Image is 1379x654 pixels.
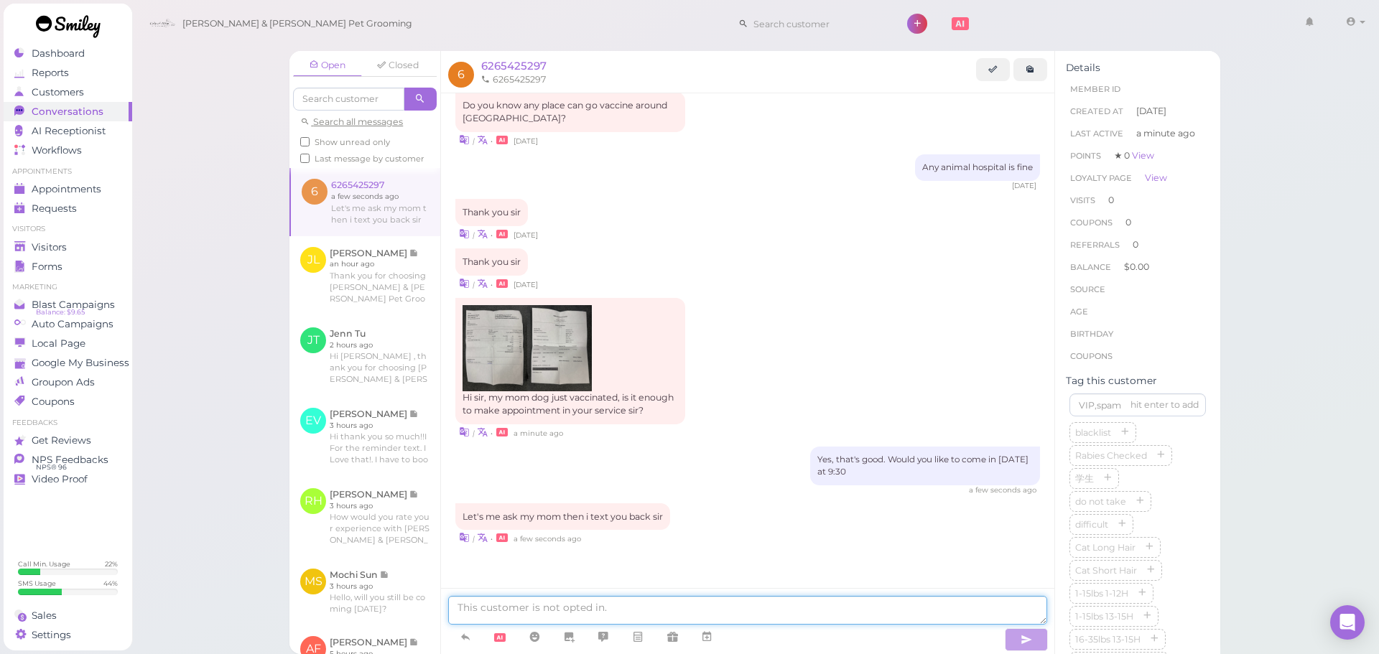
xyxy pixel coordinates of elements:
[32,261,62,273] span: Forms
[455,226,1040,241] div: •
[1066,233,1209,256] li: 0
[32,47,85,60] span: Dashboard
[1066,375,1209,387] div: Tag this customer
[1072,519,1111,530] span: difficult
[1070,240,1120,250] span: Referrals
[32,144,82,157] span: Workflows
[969,485,1036,495] span: 10/15/2025 02:33pm
[32,396,75,408] span: Coupons
[4,238,132,257] a: Visitors
[473,230,475,240] i: |
[105,559,118,569] div: 22 %
[455,248,528,276] div: Thank you sir
[1070,84,1120,94] span: Member ID
[1072,565,1140,576] span: Cat Short Hair
[315,154,424,164] span: Last message by customer
[18,579,56,588] div: SMS Usage
[32,183,101,195] span: Appointments
[1069,393,1206,416] input: VIP,spam
[455,424,1040,439] div: •
[32,241,67,253] span: Visitors
[4,392,132,411] a: Coupons
[1072,450,1150,461] span: Rabies Checked
[1330,605,1365,640] div: Open Intercom Messenger
[300,137,310,146] input: Show unread only
[32,202,77,215] span: Requests
[1070,151,1101,161] span: Points
[1124,261,1149,272] span: $0.00
[32,357,129,369] span: Google My Business
[1070,262,1113,272] span: Balance
[455,503,670,531] div: Let's me ask my mom then i text you back sir
[32,434,91,447] span: Get Reviews
[32,318,113,330] span: Auto Campaigns
[455,276,1040,291] div: •
[1070,106,1123,116] span: Created At
[4,44,132,63] a: Dashboard
[473,136,475,146] i: |
[455,92,685,132] div: Do you know any place can go vaccine around [GEOGRAPHIC_DATA]?
[1136,105,1166,118] span: [DATE]
[1070,195,1095,205] span: Visits
[32,106,103,118] span: Conversations
[1066,211,1209,234] li: 0
[810,447,1040,485] div: Yes, that's good. Would you like to come in [DATE] at 9:30
[4,470,132,489] a: Video Proof
[473,280,475,289] i: |
[481,59,547,73] a: 6265425297
[1070,173,1132,183] span: Loyalty page
[32,337,85,350] span: Local Page
[4,141,132,160] a: Workflows
[4,314,132,334] a: Auto Campaigns
[4,224,132,234] li: Visitors
[1072,473,1097,484] span: 学生
[1136,127,1195,140] span: a minute ago
[32,473,88,485] span: Video Proof
[4,625,132,645] a: Settings
[4,83,132,102] a: Customers
[4,295,132,314] a: Blast Campaigns Balance: $9.65
[514,280,538,289] span: 10/10/2025 01:56pm
[1145,172,1167,183] a: View
[32,86,84,98] span: Customers
[1072,427,1114,438] span: blacklist
[363,55,432,76] a: Closed
[4,334,132,353] a: Local Page
[455,530,1040,545] div: •
[4,373,132,392] a: Groupon Ads
[182,4,412,44] span: [PERSON_NAME] & [PERSON_NAME] Pet Grooming
[1072,611,1136,622] span: 1-15lbs 13-15H
[527,305,592,391] img: media
[32,67,69,79] span: Reports
[1072,496,1129,507] span: do not take
[1072,588,1131,599] span: 1-15lbs 1-12H
[473,534,475,543] i: |
[455,298,685,424] div: Hi sir, my mom dog just vaccinated, is it enough to make appointment in your service sir?
[455,199,528,226] div: Thank you sir
[315,137,390,147] span: Show unread only
[4,121,132,141] a: AI Receptionist
[4,282,132,292] li: Marketing
[4,167,132,177] li: Appointments
[514,136,538,146] span: 10/10/2025 01:47pm
[18,559,70,569] div: Call Min. Usage
[473,429,475,438] i: |
[32,629,71,641] span: Settings
[478,73,549,86] li: 6265425297
[1072,542,1138,553] span: Cat Long Hair
[4,431,132,450] a: Get Reviews
[514,429,563,438] span: 10/15/2025 02:30pm
[1130,398,1199,411] div: hit enter to add
[448,62,474,88] span: 6
[4,199,132,218] a: Requests
[1114,150,1154,161] span: ★ 0
[4,63,132,83] a: Reports
[300,116,403,127] a: Search all messages
[300,154,310,163] input: Last message by customer
[915,154,1040,181] div: Any animal hospital is fine
[103,579,118,588] div: 44 %
[1070,284,1105,294] span: Source
[32,609,57,622] span: Sales
[36,462,67,473] span: NPS® 96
